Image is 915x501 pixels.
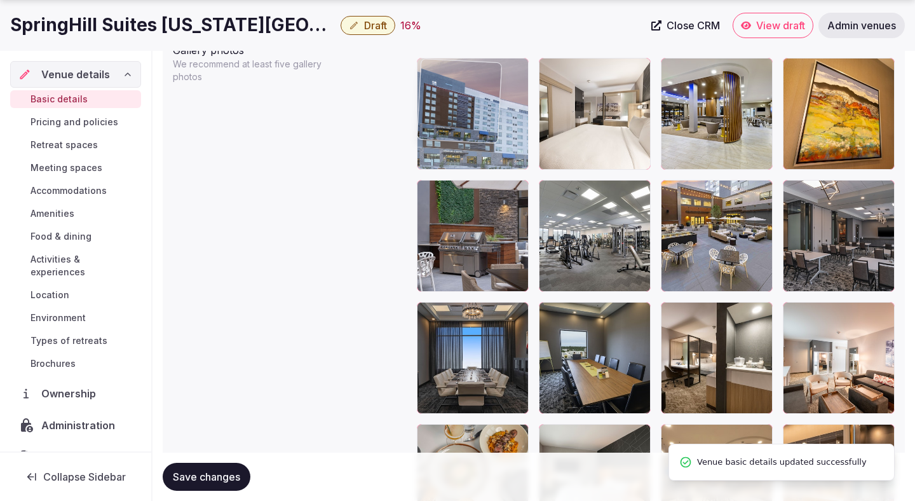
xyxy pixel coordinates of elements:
span: Activities & experiences [30,253,136,278]
span: View draft [756,19,805,32]
span: Brochures [30,357,76,370]
h1: SpringHill Suites [US_STATE][GEOGRAPHIC_DATA] [10,13,335,38]
button: 16% [400,18,421,33]
a: Activity log [10,444,141,470]
a: Administration [10,412,141,439]
span: Ownership [41,386,101,401]
img: keRNYZvcgECq3muCXev7UA_Exterior%20Building15711.sh-cossd-exterior-building15711-19721:Classic-Hor... [417,59,501,143]
span: Location [30,289,69,301]
span: Venue basic details updated successfully [697,455,867,470]
a: Location [10,286,141,304]
div: 0dWSbqIAUkecbQ2p2mzAYA_meetings.sh-cossd-meetings-39554:Classic-Hor?h=2667&w=4000 [783,180,895,292]
button: Save changes [163,463,250,491]
a: View draft [733,13,813,38]
span: Admin venues [827,19,896,32]
div: VWWcQPKqxUCg33KGF56E1A_Z9S_0427.sh-cossd-z9s-0427-31324:Classic-Hor?h=2667&w=4000 [783,58,895,170]
div: CY4q9Avs0kaae7XN4hWnPw_Z9S_0535.sh-cossd-z9s-0535-17048:Classic-Hor?h=2667&w=4000 [539,180,651,292]
span: Types of retreats [30,334,107,347]
a: Basic details [10,90,141,108]
button: Collapse Sidebar [10,463,141,491]
a: Retreat spaces [10,136,141,154]
a: Food & dining [10,228,141,245]
a: Ownership [10,380,141,407]
button: Draft [341,16,395,35]
span: Environment [30,312,86,324]
a: Admin venues [818,13,905,38]
span: Close CRM [667,19,720,32]
a: Environment [10,309,141,327]
span: Pricing and policies [30,116,118,128]
span: Venue details [41,67,110,82]
span: Draft [364,19,387,32]
span: Save changes [173,470,240,483]
span: Accommodations [30,184,107,197]
div: BvsctzS1SUytOh2d8FlLYQ_courtyard.sh-cossd-courtyard-38162:Classic-Hor?h=2667&w=4000 [417,180,529,292]
a: Accommodations [10,182,141,200]
span: Food & dining [30,230,91,243]
div: SBugkcIpQU6htLuFENKzaw_Boardroom31317.sh-cossd-boardroom31317-93661:Classic-Hor?h=2667&w=4000 [539,302,651,414]
span: Basic details [30,93,88,106]
a: Pricing and policies [10,113,141,131]
div: INRSIpCmI0y2YTLI5Rd59w_private-dining.sh-cossd-private-dining-27698:Classic-Hor?h=2667&w=4000 [417,302,529,414]
a: Activities & experiences [10,251,141,281]
p: We recommend at least five gallery photos [173,58,335,83]
div: 16 % [400,18,421,33]
div: 7hpYnOLuKUOUeJ3jBlyzIg_King%20Room%2027688.sh-cossd-king-room-27688-78857:Classic-Hor?h=2667&w=4000 [539,58,651,170]
div: 16nwF6vyC0WSDDixLAkPXw_Z9S_0360.sh-cossd-z9s-0360-36274:Classic-Hor?h=2667&w=4000 [661,302,773,414]
span: Meeting spaces [30,161,102,174]
a: Close CRM [644,13,728,38]
span: Activity log [41,450,102,465]
a: Types of retreats [10,332,141,350]
div: mKcjuVUsvUmYWnLKZAtS4Q_Courtyard36787.sh-cossd-courtyard36787-29917:Classic-Hor?h=2667&w=4000 [661,180,773,292]
div: lGGbQv4boE2Spo0iqyadg_Lobby32018.sh-cossd-lobby32018-15210:Classic-Hor?h=2667&w=4000 [661,58,773,170]
div: keRNYZvcgECq3muCXev7UA_Exterior%20Building15711.sh-cossd-exterior-building15711-19721:Classic-Hor... [417,58,529,170]
span: Retreat spaces [30,139,98,151]
a: Amenities [10,205,141,223]
a: Brochures [10,355,141,373]
a: Meeting spaces [10,159,141,177]
span: Amenities [30,207,74,220]
span: Administration [41,418,120,433]
span: Collapse Sidebar [43,470,126,483]
div: nvJNCl8Lk0GdOO2dpFeTnA_Z9S_9991.sh-cossd-z9s-9991-42691:Classic-Hor?h=2667&w=4000 [783,302,895,414]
